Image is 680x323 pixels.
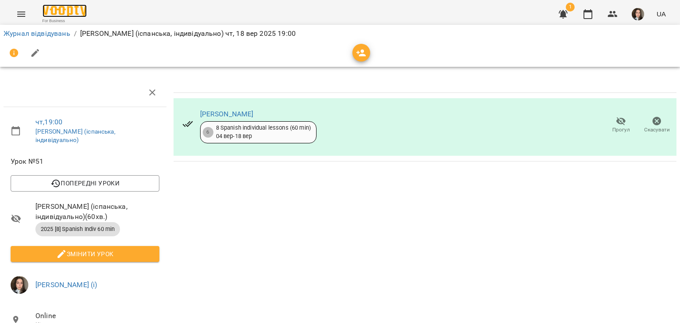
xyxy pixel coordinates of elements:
span: Скасувати [644,126,670,134]
button: UA [653,6,669,22]
li: / [74,28,77,39]
p: [PERSON_NAME] (іспанська, індивідуально) чт, 18 вер 2025 19:00 [80,28,296,39]
nav: breadcrumb [4,28,676,39]
button: Попередні уроки [11,175,159,191]
span: Online [35,311,159,321]
span: Змінити урок [18,249,152,259]
a: [PERSON_NAME] (і) [35,281,97,289]
div: 8 Spanish individual lessons (60 min) 04 вер - 18 вер [216,124,311,140]
span: For Business [42,18,87,24]
button: Menu [11,4,32,25]
button: Скасувати [639,113,675,138]
a: [PERSON_NAME] [200,110,254,118]
img: 44d3d6facc12e0fb6bd7f330c78647dd.jfif [632,8,644,20]
img: Voopty Logo [42,4,87,17]
a: Журнал відвідувань [4,29,70,38]
span: 2025 [8] Spanish Indiv 60 min [35,225,120,233]
span: 1 [566,3,575,12]
a: [PERSON_NAME] (іспанська, індивідуально) [35,128,116,144]
button: Змінити урок [11,246,159,262]
span: [PERSON_NAME] (іспанська, індивідуально) ( 60 хв. ) [35,201,159,222]
span: Попередні уроки [18,178,152,188]
a: чт , 19:00 [35,118,62,126]
div: 6 [203,127,213,138]
img: 44d3d6facc12e0fb6bd7f330c78647dd.jfif [11,276,28,294]
span: Урок №51 [11,156,159,167]
span: Прогул [612,126,630,134]
span: UA [657,9,666,19]
button: Прогул [603,113,639,138]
